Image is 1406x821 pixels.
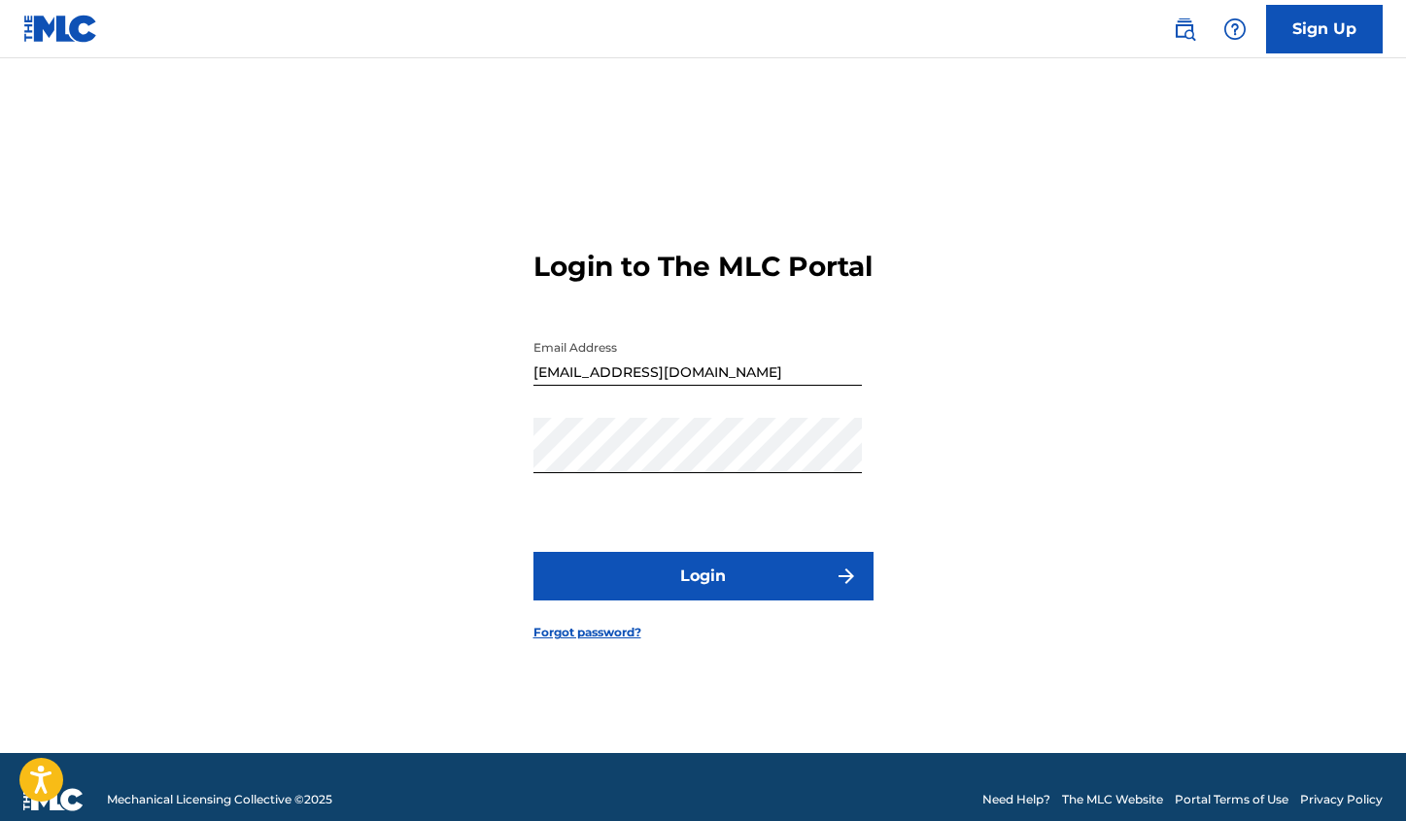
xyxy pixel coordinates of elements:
[1300,791,1383,808] a: Privacy Policy
[1165,10,1204,49] a: Public Search
[835,564,858,588] img: f7272a7cc735f4ea7f67.svg
[1175,791,1288,808] a: Portal Terms of Use
[107,791,332,808] span: Mechanical Licensing Collective © 2025
[1173,17,1196,41] img: search
[1266,5,1383,53] a: Sign Up
[23,788,84,811] img: logo
[982,791,1050,808] a: Need Help?
[1062,791,1163,808] a: The MLC Website
[533,624,641,641] a: Forgot password?
[1223,17,1247,41] img: help
[533,250,873,284] h3: Login to The MLC Portal
[1309,728,1406,821] iframe: Chat Widget
[23,15,98,43] img: MLC Logo
[1216,10,1254,49] div: Help
[533,552,874,600] button: Login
